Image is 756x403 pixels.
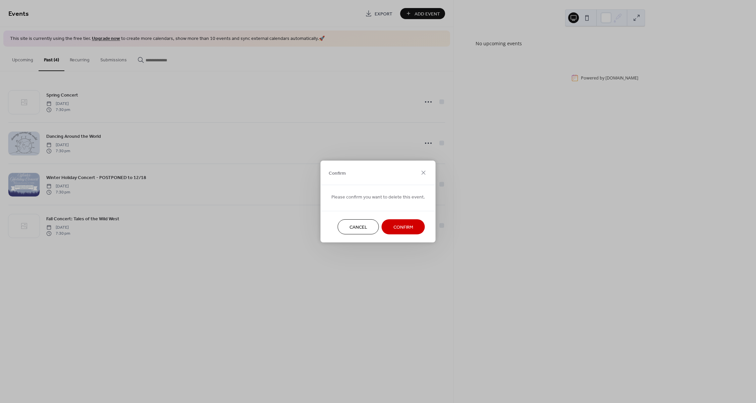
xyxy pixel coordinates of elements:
[393,224,413,231] span: Confirm
[349,224,367,231] span: Cancel
[382,219,425,234] button: Confirm
[329,170,346,177] span: Confirm
[338,219,379,234] button: Cancel
[331,194,425,201] span: Please confirm you want to delete this event.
